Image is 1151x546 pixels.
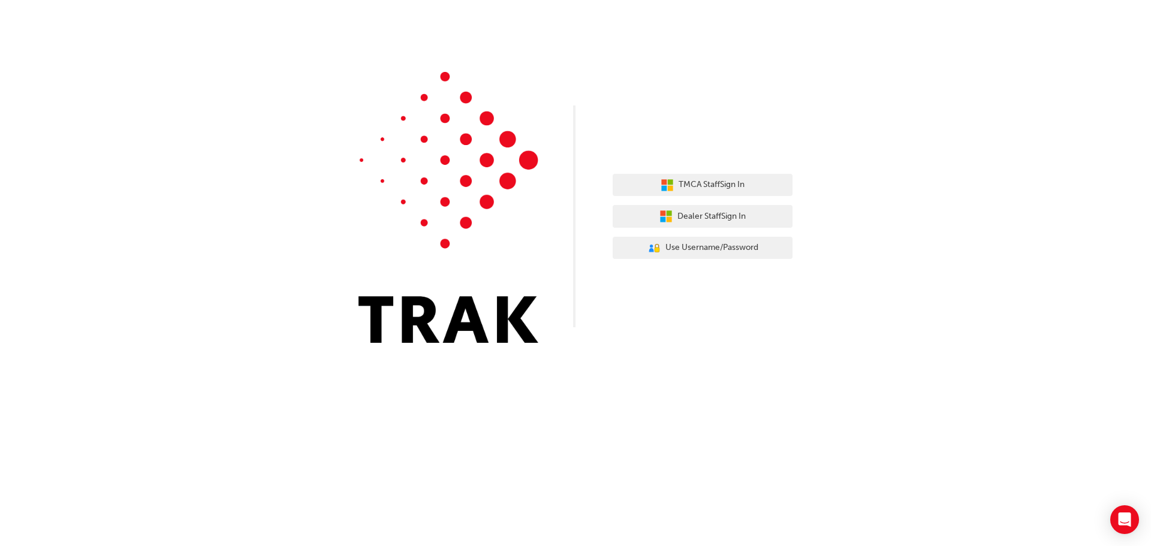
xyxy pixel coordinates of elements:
div: Open Intercom Messenger [1110,505,1139,534]
button: Dealer StaffSign In [613,205,793,228]
span: Dealer Staff Sign In [677,210,746,224]
span: Use Username/Password [665,241,758,255]
span: TMCA Staff Sign In [679,178,745,192]
img: Trak [358,72,538,343]
button: Use Username/Password [613,237,793,260]
button: TMCA StaffSign In [613,174,793,197]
